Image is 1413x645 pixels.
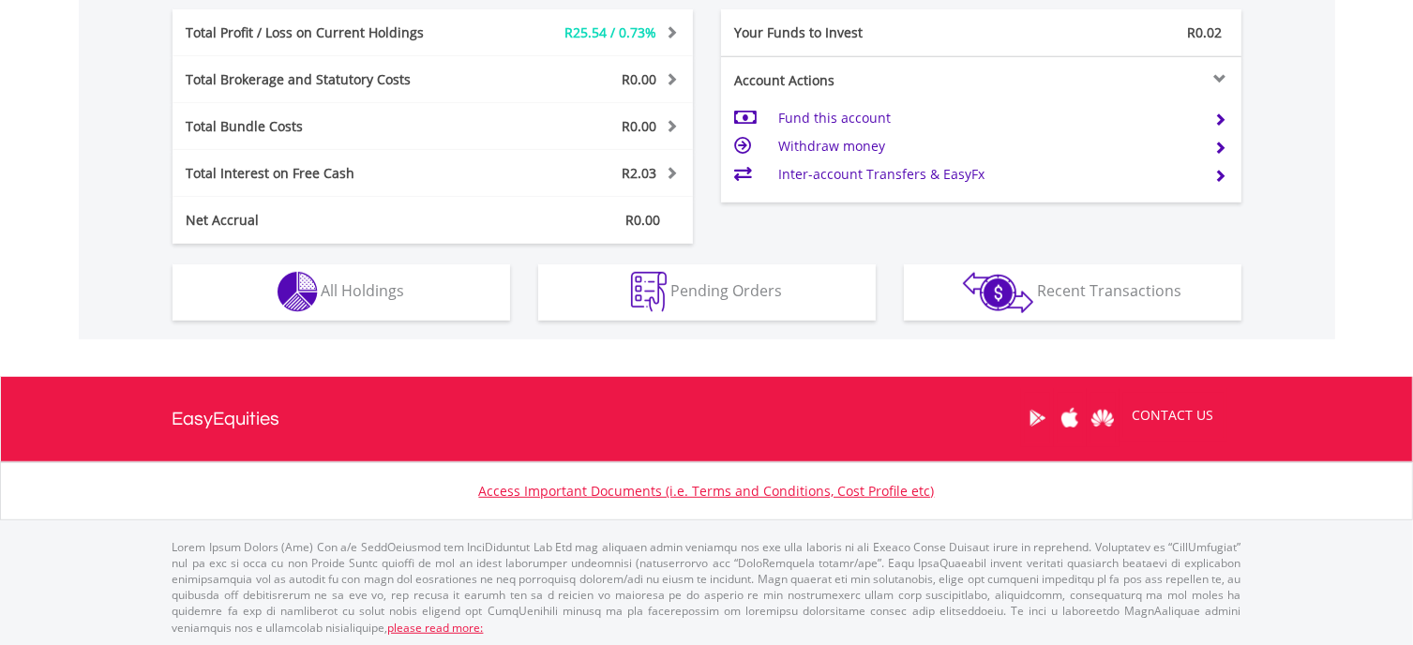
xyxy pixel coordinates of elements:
p: Lorem Ipsum Dolors (Ame) Con a/e SeddOeiusmod tem InciDiduntut Lab Etd mag aliquaen admin veniamq... [173,539,1241,636]
img: holdings-wht.png [278,272,318,312]
td: Inter-account Transfers & EasyFx [778,160,1199,188]
a: Huawei [1087,389,1120,447]
a: EasyEquities [173,377,280,461]
span: R0.00 [626,211,661,229]
td: Fund this account [778,104,1199,132]
a: Google Play [1021,389,1054,447]
a: Apple [1054,389,1087,447]
button: Pending Orders [538,264,876,321]
button: All Holdings [173,264,510,321]
span: R0.02 [1188,23,1223,41]
span: R0.00 [623,70,657,88]
div: Total Profit / Loss on Current Holdings [173,23,476,42]
div: Account Actions [721,71,982,90]
span: R25.54 / 0.73% [565,23,657,41]
a: CONTACT US [1120,389,1227,442]
td: Withdraw money [778,132,1199,160]
div: Your Funds to Invest [721,23,982,42]
div: Total Interest on Free Cash [173,164,476,183]
a: Access Important Documents (i.e. Terms and Conditions, Cost Profile etc) [479,482,935,500]
span: R2.03 [623,164,657,182]
div: Total Bundle Costs [173,117,476,136]
button: Recent Transactions [904,264,1241,321]
span: R0.00 [623,117,657,135]
span: Recent Transactions [1037,280,1181,301]
div: Total Brokerage and Statutory Costs [173,70,476,89]
img: transactions-zar-wht.png [963,272,1033,313]
span: All Holdings [322,280,405,301]
img: pending_instructions-wht.png [631,272,667,312]
a: please read more: [388,620,484,636]
span: Pending Orders [670,280,782,301]
div: Net Accrual [173,211,476,230]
